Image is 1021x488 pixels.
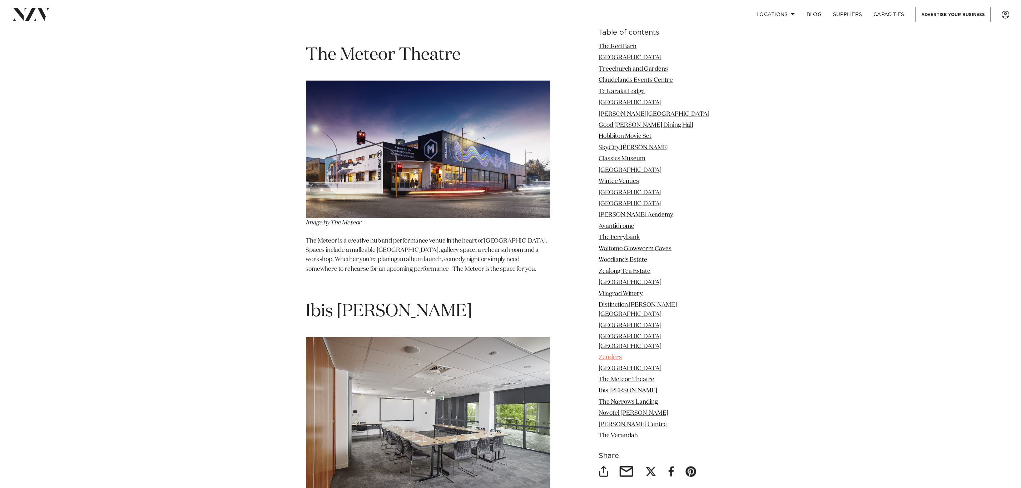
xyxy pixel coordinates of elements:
[599,257,648,263] a: Woodlands Estate
[599,145,669,151] a: SkyCity [PERSON_NAME]
[599,167,662,173] a: [GEOGRAPHIC_DATA]
[599,66,668,72] a: Treechurch and Gardens
[599,302,677,317] a: Distinction [PERSON_NAME][GEOGRAPHIC_DATA]
[599,366,662,372] a: [GEOGRAPHIC_DATA]
[306,303,472,320] span: Ibis [PERSON_NAME]
[599,279,662,285] a: [GEOGRAPHIC_DATA]
[306,220,330,226] em: Image by
[599,122,693,128] a: Good [PERSON_NAME] Dining Hall
[599,111,710,117] a: [PERSON_NAME][GEOGRAPHIC_DATA]
[599,134,652,140] a: Hobbiton Movie Set
[599,291,643,297] a: Vilagrad Winery
[599,234,640,240] a: The Ferrybank
[599,223,635,229] a: Avantidrome
[599,55,662,61] a: [GEOGRAPHIC_DATA]
[868,7,911,22] a: Capacities
[599,399,658,405] a: The Narrows Landing
[599,246,672,252] a: Waitomo Glowworm Caves
[599,100,662,106] a: [GEOGRAPHIC_DATA]
[599,377,655,383] a: The Meteor Theatre
[599,388,658,394] a: Ibis [PERSON_NAME]
[11,8,50,21] img: nzv-logo.png
[827,7,868,22] a: SUPPLIERS
[599,433,638,439] a: The Verandah
[751,7,801,22] a: Locations
[599,323,662,329] a: [GEOGRAPHIC_DATA]
[330,220,361,226] span: The Meteor
[599,354,622,360] a: Zenders
[599,422,667,428] a: [PERSON_NAME] Centre
[599,212,674,218] a: [PERSON_NAME] Academy
[599,77,673,83] a: Claudelands Events Centre
[915,7,991,22] a: Advertise your business
[306,236,550,274] p: The Meteor is a creative hub and performance venue in the heart of [GEOGRAPHIC_DATA]. Spaces incl...
[599,44,637,50] a: The Red Barn
[599,201,662,207] a: [GEOGRAPHIC_DATA]
[599,156,646,162] a: Classics Museum
[599,89,645,95] a: Te Karaka Lodge
[599,178,639,184] a: Wintec Venues
[801,7,827,22] a: BLOG
[599,29,715,36] h6: Table of contents
[306,46,461,64] span: The Meteor Theatre
[599,410,669,417] a: Novotel [PERSON_NAME]
[599,334,662,349] a: [GEOGRAPHIC_DATA] [GEOGRAPHIC_DATA]
[599,453,715,460] h6: Share
[599,190,662,196] a: [GEOGRAPHIC_DATA]
[599,268,651,274] a: Zealong Tea Estate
